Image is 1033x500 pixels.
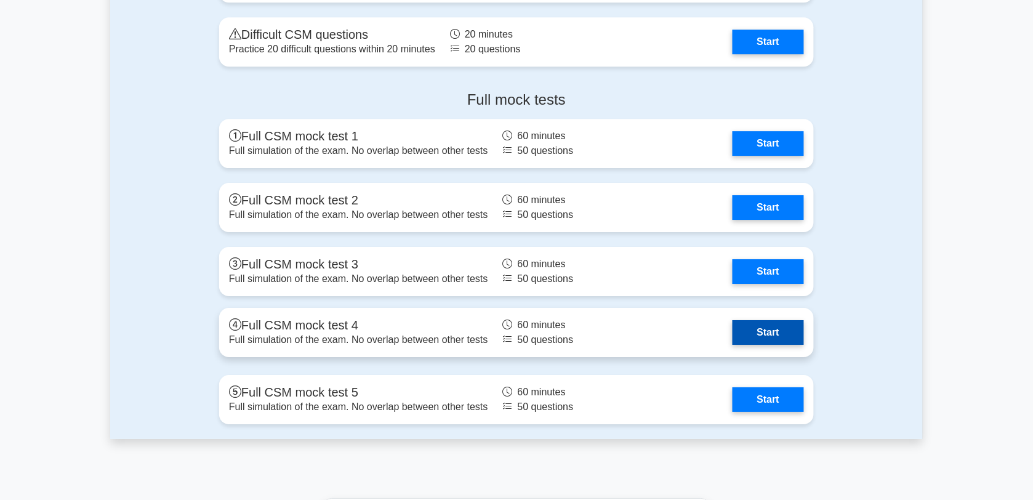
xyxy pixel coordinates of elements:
a: Start [733,131,804,156]
a: Start [733,387,804,412]
a: Start [733,320,804,345]
h4: Full mock tests [219,91,814,109]
a: Start [733,30,804,54]
a: Start [733,195,804,220]
a: Start [733,259,804,284]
